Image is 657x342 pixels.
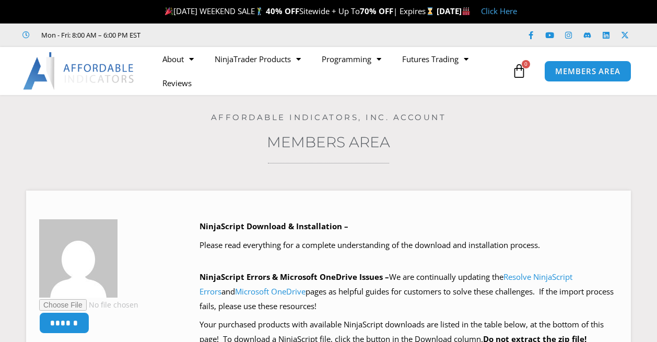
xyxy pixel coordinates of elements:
span: Mon - Fri: 8:00 AM – 6:00 PM EST [39,29,140,41]
a: 0 [496,56,542,86]
p: We are continually updating the and pages as helpful guides for customers to solve these challeng... [200,270,618,314]
iframe: Customer reviews powered by Trustpilot [155,30,312,40]
strong: 40% OFF [266,6,299,16]
a: Programming [311,47,392,71]
a: Reviews [152,71,202,95]
img: LogoAI | Affordable Indicators – NinjaTrader [23,52,135,90]
a: NinjaTrader Products [204,47,311,71]
a: Affordable Indicators, Inc. Account [211,112,447,122]
span: [DATE] WEEKEND SALE Sitewide + Up To | Expires [162,6,437,16]
span: MEMBERS AREA [555,67,620,75]
a: Members Area [267,133,390,151]
strong: [DATE] [437,6,471,16]
span: 0 [522,60,530,68]
b: NinjaScript Errors & Microsoft OneDrive Issues – [200,272,389,282]
a: Resolve NinjaScript Errors [200,272,572,297]
img: 🏭 [462,7,470,15]
b: NinjaScript Download & Installation – [200,221,348,231]
img: 🏌️‍♂️ [255,7,263,15]
p: Please read everything for a complete understanding of the download and installation process. [200,238,618,253]
a: MEMBERS AREA [544,61,631,82]
a: Futures Trading [392,47,479,71]
a: Click Here [481,6,517,16]
a: About [152,47,204,71]
img: 🎉 [165,7,173,15]
strong: 70% OFF [360,6,393,16]
img: ab796ea291cf7fb58b07950f2512a77711915b7b39d55b636bf05c891e6f3d3c [39,219,118,298]
a: Microsoft OneDrive [235,286,306,297]
img: ⌛ [426,7,434,15]
nav: Menu [152,47,509,95]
